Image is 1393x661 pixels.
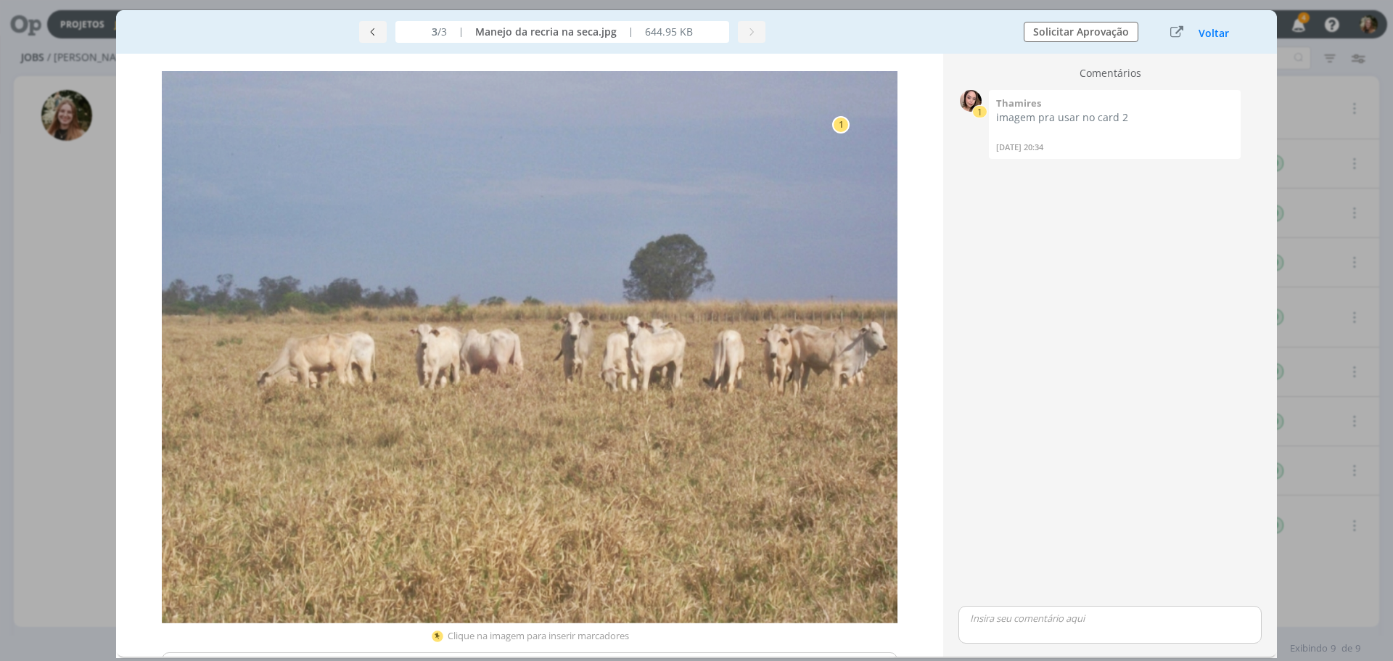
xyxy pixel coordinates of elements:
p: imagem pra usar no card 2 [996,111,1234,124]
img: 1755646433_0814c5_manejo_da_recria_na_seca.jpg [162,71,897,623]
span: [DATE] 20:34 [996,141,1043,152]
div: Comentários [953,65,1267,86]
div: Clique na imagem para inserir marcadores [448,629,629,644]
img: pin-yellow.svg [430,629,445,644]
img: T [960,90,982,112]
b: Thamires [996,97,1041,110]
sup: 1 [972,105,987,118]
div: dialog [116,10,1277,658]
div: 1 [839,118,844,131]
